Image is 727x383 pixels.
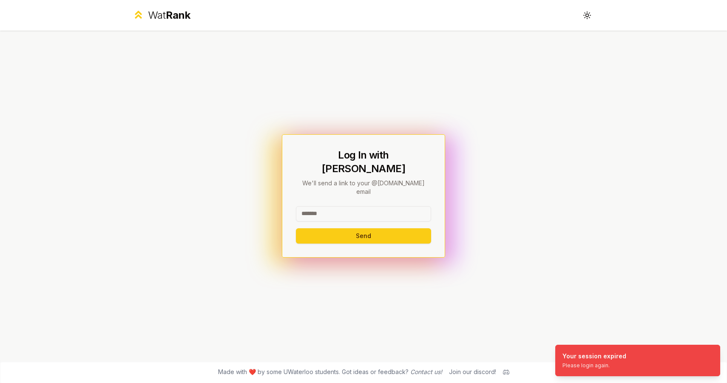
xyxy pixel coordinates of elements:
[166,9,190,21] span: Rank
[132,9,190,22] a: WatRank
[296,148,431,176] h1: Log In with [PERSON_NAME]
[148,9,190,22] div: Wat
[218,368,442,376] span: Made with ❤️ by some UWaterloo students. Got ideas or feedback?
[562,362,626,369] div: Please login again.
[449,368,496,376] div: Join our discord!
[562,352,626,360] div: Your session expired
[296,179,431,196] p: We'll send a link to your @[DOMAIN_NAME] email
[296,228,431,244] button: Send
[410,368,442,375] a: Contact us!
